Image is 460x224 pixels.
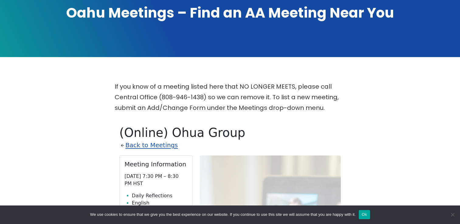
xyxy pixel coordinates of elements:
a: Back to Meetings [126,140,178,151]
p: If you know of a meeting listed here that NO LONGER MEETS, please call Central Office (808-946-14... [115,81,346,113]
button: Ok [359,210,370,219]
span: We use cookies to ensure that we give you the best experience on our website. If you continue to ... [90,212,355,218]
h1: (Online) Ohua Group [119,125,341,140]
h1: Oahu Meetings – Find an AA Meeting Near You [17,4,443,22]
li: English [132,199,187,207]
p: [DATE] 7:30 PM – 8:30 PM HST [125,173,187,187]
span: No [449,212,455,218]
li: Daily Reflections [132,192,187,199]
h2: Meeting Information [125,161,187,168]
